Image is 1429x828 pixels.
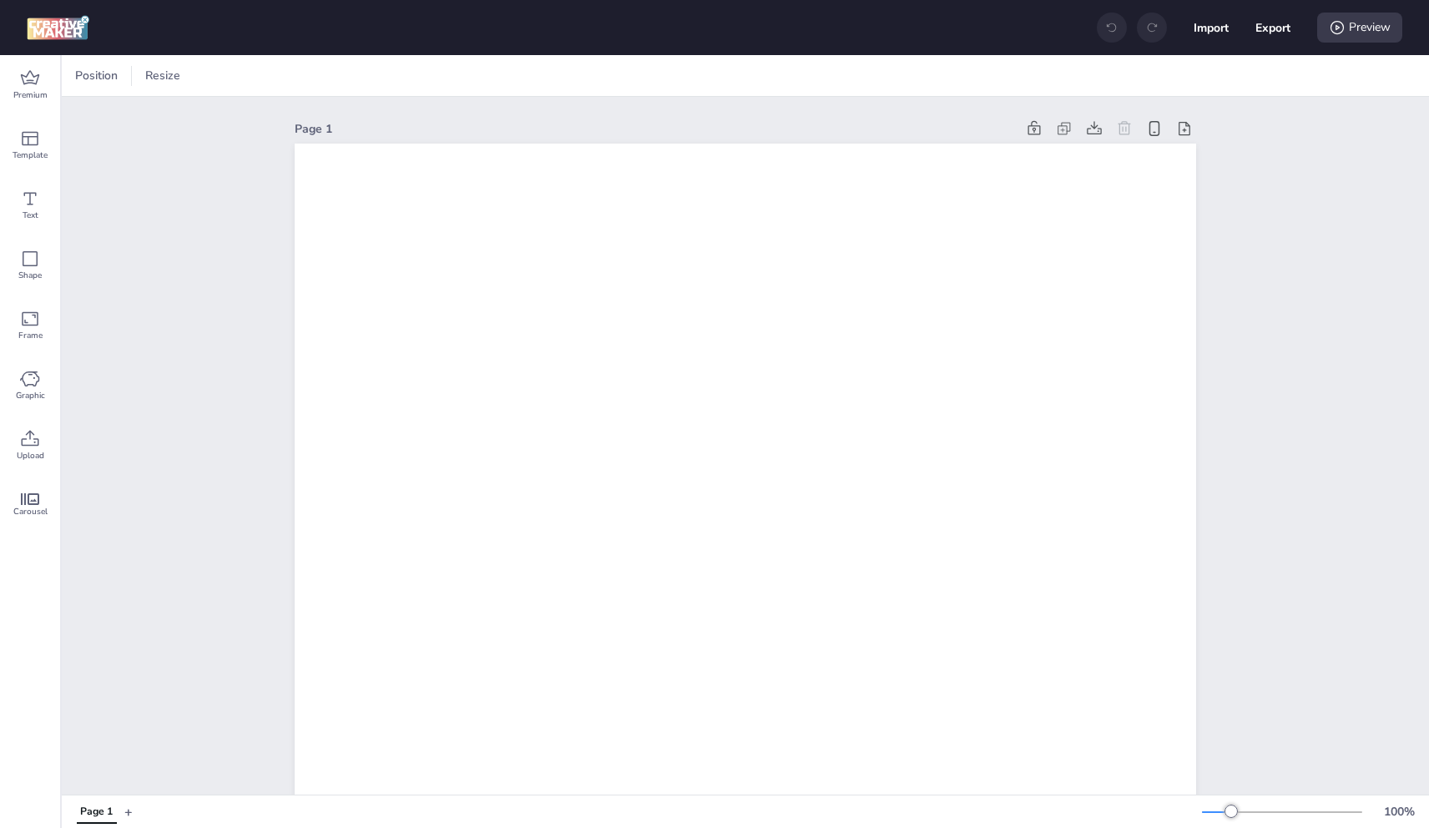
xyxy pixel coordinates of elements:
[1379,803,1419,820] div: 100 %
[68,797,124,826] div: Tabs
[13,505,48,518] span: Carousel
[142,67,184,84] span: Resize
[1317,13,1402,43] div: Preview
[1255,10,1290,45] button: Export
[124,797,133,826] button: +
[295,120,1016,138] div: Page 1
[23,209,38,222] span: Text
[16,389,45,402] span: Graphic
[80,805,113,820] div: Page 1
[1194,10,1229,45] button: Import
[27,15,89,40] img: logo Creative Maker
[18,269,42,282] span: Shape
[17,449,44,462] span: Upload
[13,88,48,102] span: Premium
[13,149,48,162] span: Template
[72,67,121,84] span: Position
[18,329,43,342] span: Frame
